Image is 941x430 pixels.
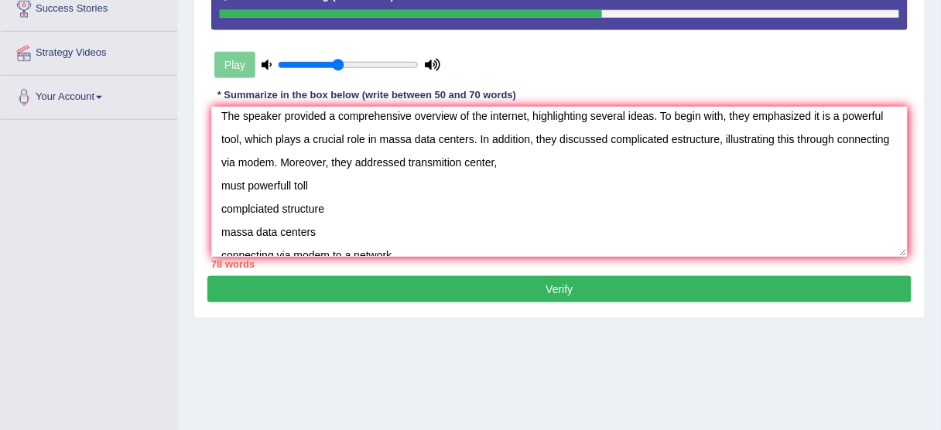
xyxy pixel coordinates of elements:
div: 78 words [211,257,908,271]
a: Your Account [1,76,177,114]
button: Verify [207,276,912,302]
a: Strategy Videos [1,32,177,70]
div: * Summarize in the box below (write between 50 and 70 words) [211,88,522,103]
